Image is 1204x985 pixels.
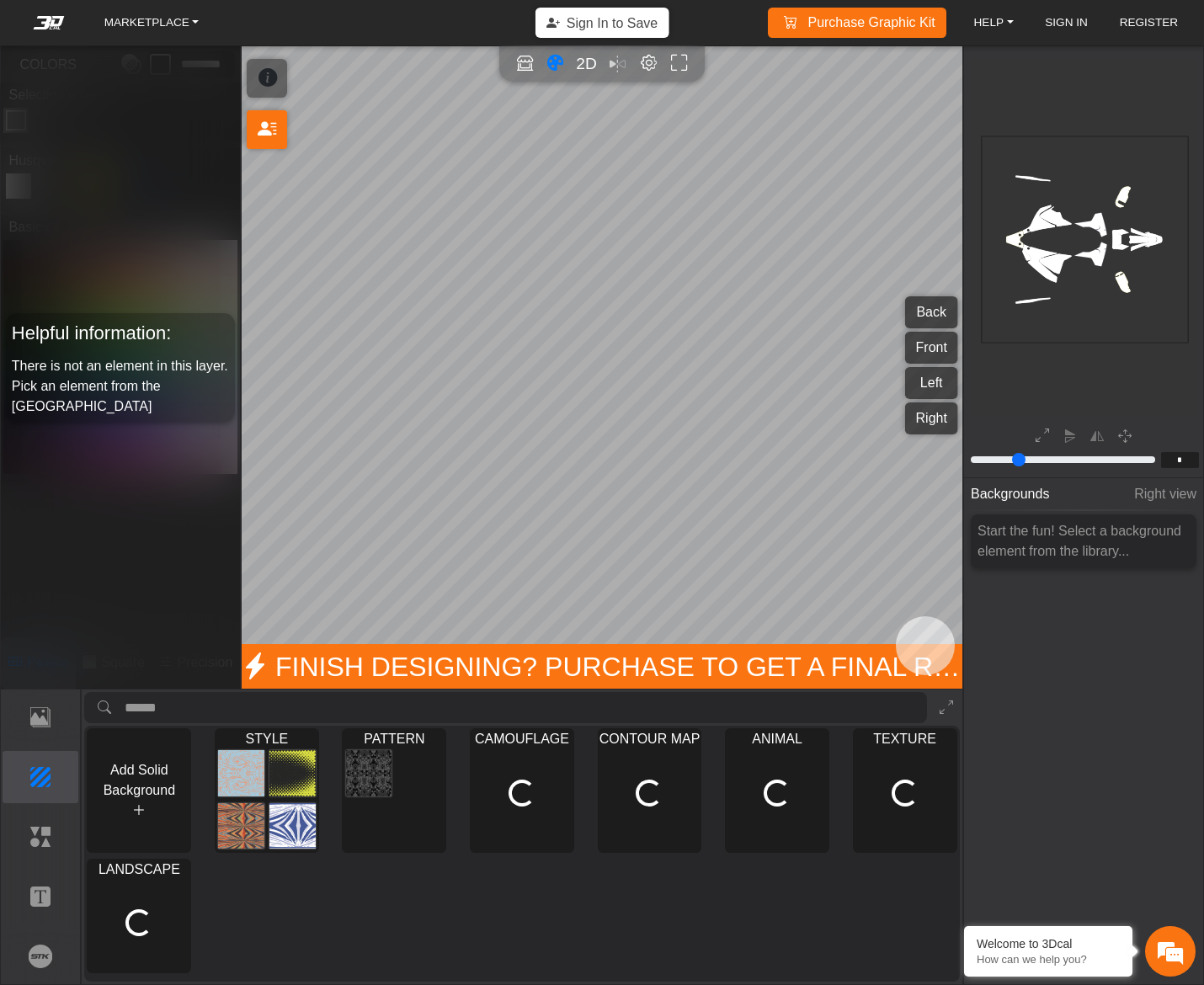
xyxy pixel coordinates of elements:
input: search asset [125,692,927,723]
button: Expand Library [933,692,960,723]
button: 2D [574,52,599,77]
img: crystal dimention 2 [218,802,264,849]
a: Purchase Graphic Kit [773,8,942,38]
button: Expand 2D editor [1030,423,1056,450]
img: marble mix 2 [218,749,264,796]
span: ANIMAL [726,729,828,747]
span: CAMOUFLAGE [471,729,573,747]
button: Front [905,332,958,364]
button: Full screen [668,52,692,77]
button: Add Solid Background [87,728,191,853]
button: Editor settings [637,52,661,77]
button: Back [905,296,958,328]
img: dry ground pattern [346,749,392,796]
span: Backgrounds [971,478,1049,509]
span: Conversation [8,527,113,539]
span: Right view [1134,478,1196,509]
span: LANDSCAPE [88,860,190,876]
span: Finish Designing? Purchase to get a final review [242,644,962,689]
div: Minimize live chat window [276,8,317,49]
textarea: Type your message and hit 'Enter' [8,439,321,498]
span: Add Solid Background [104,763,175,797]
div: Chat with us now [113,88,308,110]
span: There is not an element in this layer. Pick an element from the [GEOGRAPHIC_DATA] [12,359,228,413]
img: old sober outside style [269,802,316,849]
a: MARKETPLACE [98,9,206,36]
button: Color tool [543,52,567,77]
img: gradient dots pattern rythm [269,749,316,796]
span: CONTOUR MAP [599,729,701,747]
span: TEXTURE [854,729,956,747]
div: Navigation go back [19,87,44,112]
div: Welcome to 3Dcal [977,937,1120,950]
span: STYLE [216,729,318,747]
span: We're online! [98,198,232,358]
button: Open in Showroom [513,52,537,77]
h5: Helpful information: [12,318,229,349]
div: Articles [216,498,321,550]
span: 2D [576,55,597,72]
button: Left [905,367,958,399]
button: Sign In to Save [535,8,669,38]
p: How can we help you? [977,953,1120,966]
a: HELP [967,9,1020,36]
button: Pan [1112,423,1138,450]
a: SIGN IN [1038,9,1095,36]
span: Start the fun! Select a background element from the library... [978,524,1181,558]
a: REGISTER [1113,9,1185,36]
span: PATTERN [343,729,445,747]
div: FAQs [113,498,217,550]
button: Right [905,402,958,434]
